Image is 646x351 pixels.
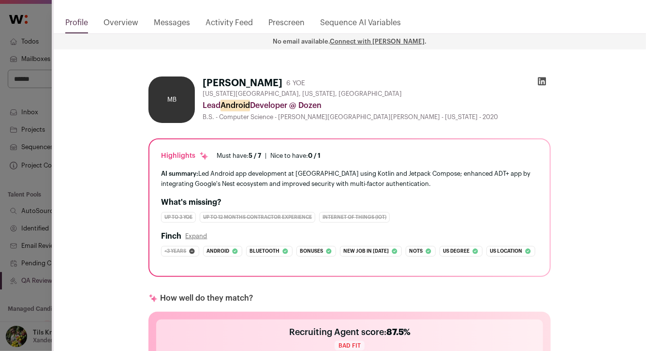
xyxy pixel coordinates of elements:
[206,17,253,33] a: Activity Feed
[286,78,305,88] div: 6 YOE
[54,38,646,46] p: No email available. .
[319,212,390,223] div: Internet of Things (IoT)
[490,246,522,256] span: Us location
[154,17,190,33] a: Messages
[308,153,321,159] span: 0 / 1
[160,292,253,304] p: How well do they match?
[270,152,321,160] div: Nice to have:
[203,100,551,111] div: Lead Developer @ Dozen
[65,17,88,33] a: Profile
[200,212,315,223] div: up to 12 months contractor experience
[203,90,402,98] span: [US_STATE][GEOGRAPHIC_DATA], [US_STATE], [GEOGRAPHIC_DATA]
[220,100,250,111] mark: Android
[161,168,538,189] div: Led Android app development at [GEOGRAPHIC_DATA] using Kotlin and Jetpack Compose; enhanced ADT+ ...
[161,197,538,208] h2: What's missing?
[206,246,229,256] span: Android
[203,76,282,90] h1: [PERSON_NAME]
[161,230,181,242] h2: Finch
[217,152,261,160] div: Must have:
[343,246,389,256] span: New job in [DATE]
[103,17,138,33] a: Overview
[161,170,198,177] span: AI summary:
[250,246,279,256] span: Bluetooth
[300,246,323,256] span: Bonuses
[249,153,261,159] span: 5 / 7
[330,38,425,45] a: Connect with [PERSON_NAME]
[185,232,207,240] button: Expand
[148,76,195,123] div: MB
[289,325,411,339] h2: Recruiting Agent score:
[386,328,411,336] span: 87.5%
[320,17,401,33] a: Sequence AI Variables
[161,212,196,223] div: up to 3 YOE
[217,152,321,160] ul: |
[335,341,365,351] span: Bad fit
[443,246,470,256] span: Us degree
[161,151,209,161] div: Highlights
[164,246,186,256] span: <3 years
[203,113,551,121] div: B.S. - Computer Science - [PERSON_NAME][GEOGRAPHIC_DATA][PERSON_NAME] - [US_STATE] - 2020
[409,246,423,256] span: Nots
[268,17,305,33] a: Prescreen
